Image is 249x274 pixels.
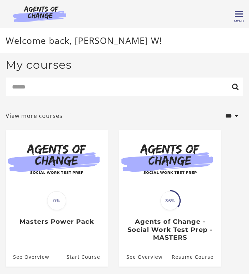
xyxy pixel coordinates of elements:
[125,218,215,242] h3: Agents of Change - Social Work Test Prep - MASTERS
[6,112,63,120] a: View more courses
[234,19,244,23] span: Menu
[119,247,163,266] a: Agents of Change - Social Work Test Prep - MASTERS: See Overview
[67,247,108,266] a: Masters Power Pack: Resume Course
[47,191,66,210] span: 0%
[6,247,49,266] a: Masters Power Pack: See Overview
[235,10,243,18] button: Toggle menu Menu
[160,191,180,210] span: 36%
[6,58,72,72] h2: My courses
[6,6,74,22] img: Agents of Change Logo
[6,34,243,47] p: Welcome back, [PERSON_NAME] W!
[235,13,243,15] span: Toggle menu
[11,218,102,226] h3: Masters Power Pack
[172,247,221,266] a: Agents of Change - Social Work Test Prep - MASTERS: Resume Course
